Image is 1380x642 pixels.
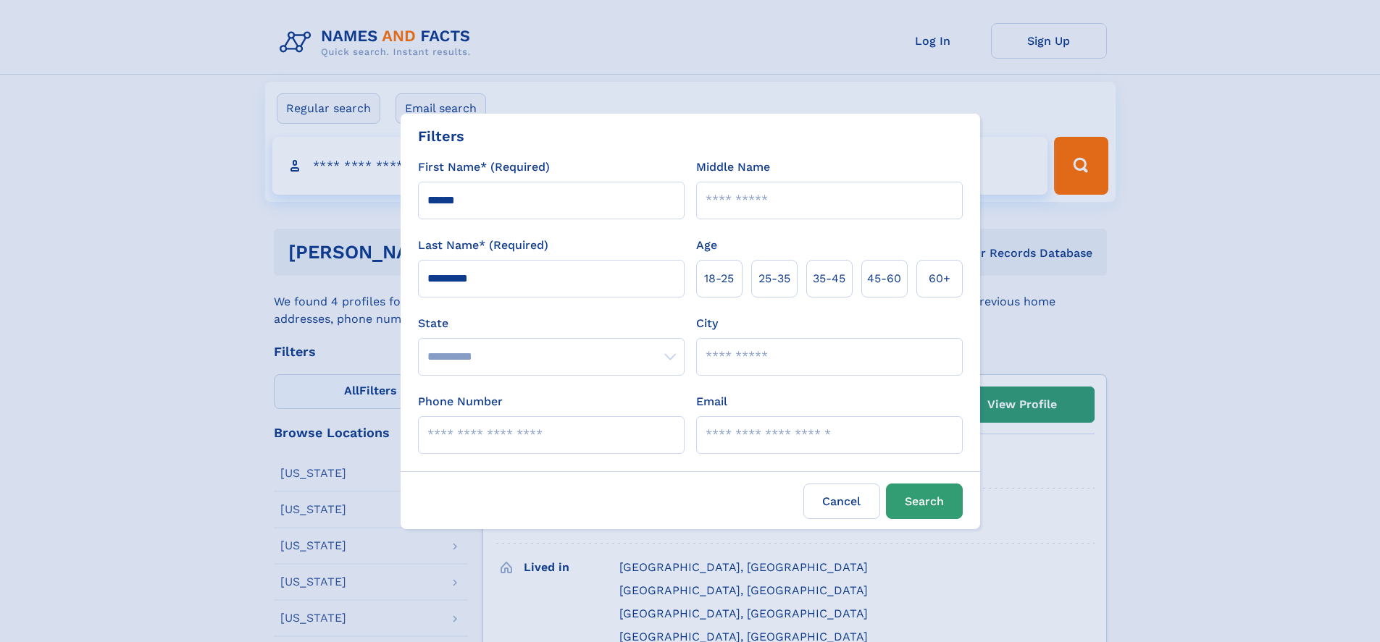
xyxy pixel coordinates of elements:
[704,270,734,287] span: 18‑25
[886,483,963,519] button: Search
[418,159,550,176] label: First Name* (Required)
[758,270,790,287] span: 25‑35
[696,393,727,410] label: Email
[803,483,880,519] label: Cancel
[813,270,845,287] span: 35‑45
[696,315,718,332] label: City
[418,393,503,410] label: Phone Number
[418,237,548,254] label: Last Name* (Required)
[929,270,950,287] span: 60+
[418,125,464,147] div: Filters
[696,159,770,176] label: Middle Name
[418,315,685,332] label: State
[696,237,717,254] label: Age
[867,270,901,287] span: 45‑60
